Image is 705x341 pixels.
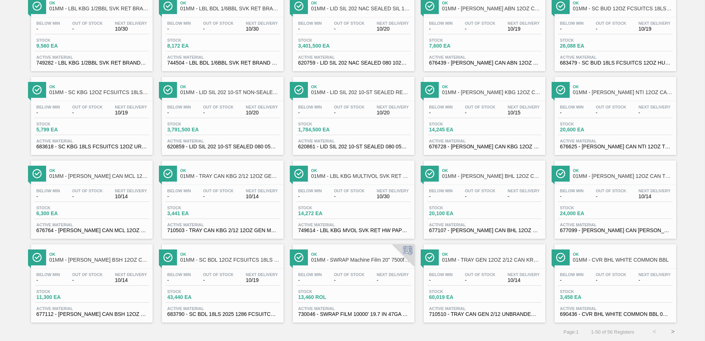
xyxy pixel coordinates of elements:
[298,206,350,210] span: Stock
[549,239,680,323] a: ÍconeOk01MM - CVR BHL WHITE COMMON BBLBelow Min-Out Of Stock-Next Delivery-Stock3,458 EAActive Ma...
[311,90,411,95] span: 01MM - LID SIL 202 10-ST SEALED RED DI
[508,272,540,277] span: Next Delivery
[298,43,350,49] span: 3,401,500 EA
[49,85,149,89] span: Ok
[596,189,626,193] span: Out Of Stock
[508,26,540,32] span: 10/19
[334,189,365,193] span: Out Of Stock
[37,110,60,116] span: -
[429,144,540,149] span: 676728 - CARR CAN KBG 12OZ CAN PK 12/12 CAN 0723
[377,110,409,116] span: 10/20
[246,110,278,116] span: 10/20
[549,155,680,239] a: ÍconeOk01MM - [PERSON_NAME] 12OZ CAN TWNSTK 30/12 CANBelow Min-Out Of Stock-Next Delivery10/14Sto...
[37,294,88,300] span: 11,300 EA
[508,194,540,199] span: -
[37,289,88,294] span: Stock
[115,189,147,193] span: Next Delivery
[167,38,219,42] span: Stock
[377,272,409,277] span: Next Delivery
[167,43,219,49] span: 8,172 EA
[32,1,42,11] img: Ícone
[167,294,219,300] span: 43,440 EA
[298,38,350,42] span: Stock
[429,189,453,193] span: Below Min
[72,21,103,25] span: Out Of Stock
[639,194,671,199] span: 10/14
[377,26,409,32] span: 10/20
[425,253,434,262] img: Ícone
[37,211,88,216] span: 6,300 EA
[311,85,411,89] span: Ok
[560,206,612,210] span: Stock
[167,110,191,116] span: -
[49,1,149,5] span: Ok
[180,252,280,256] span: Ok
[425,1,434,11] img: Ícone
[298,294,350,300] span: 13,460 ROL
[156,71,287,155] a: ÍconeOk01MM - LID SIL 202 10-ST NON-SEALED 088 0824 SIBelow Min-Out Of Stock-Next Delivery10/20St...
[429,289,481,294] span: Stock
[25,155,156,239] a: ÍconeOk01MM - [PERSON_NAME] CAN MCL 12OZ TWNSTK 30/12 CANBelow Min-Out Of Stock-Next Delivery10/1...
[246,21,278,25] span: Next Delivery
[560,294,612,300] span: 3,458 EA
[508,21,540,25] span: Next Delivery
[37,38,88,42] span: Stock
[377,105,409,109] span: Next Delivery
[246,189,278,193] span: Next Delivery
[37,122,88,126] span: Stock
[560,278,584,283] span: -
[180,90,280,95] span: 01MM - LID SIL 202 10-ST NON-SEALED 088 0824 SI
[298,139,409,143] span: Active Material
[246,272,278,277] span: Next Delivery
[311,257,411,263] span: 01MM - SWRAP Machine Film 20" 7500ft 63 Gauge
[442,252,542,256] span: Ok
[298,105,322,109] span: Below Min
[37,127,88,132] span: 5,799 EA
[115,26,147,32] span: 10/30
[298,127,350,132] span: 1,784,500 EA
[573,1,673,5] span: Ok
[72,189,103,193] span: Out Of Stock
[246,26,278,32] span: 10/30
[334,110,365,116] span: -
[287,239,418,323] a: ÍconeOk01MM - SWRAP Machine Film 20" 7500ft 63 GaugeBelow Min-Out Of Stock-Next Delivery-Stock13,...
[563,329,579,335] span: Page : 1
[163,85,173,94] img: Ícone
[334,272,365,277] span: Out Of Stock
[298,21,322,25] span: Below Min
[560,38,612,42] span: Stock
[203,105,234,109] span: Out Of Stock
[298,26,322,32] span: -
[156,239,287,323] a: ÍconeOk01MM - SC BDL 12OZ FCSUITCS 18LS HULK HANDLE - AQUEOUS COATINGBelow Min-Out Of Stock-Next ...
[37,139,147,143] span: Active Material
[508,105,540,109] span: Next Delivery
[639,110,671,116] span: -
[418,155,549,239] a: ÍconeOk01MM - [PERSON_NAME] BHL 12OZ CAN TWNSTK 30/12 CAN AQUEOUSBelow Min-Out Of Stock-Next Deli...
[596,272,626,277] span: Out Of Stock
[298,306,409,311] span: Active Material
[167,206,219,210] span: Stock
[560,228,671,233] span: 677099 - CARR CAN BUD 12OZ TWNSTK 30/12 CAN 0724
[560,122,612,126] span: Stock
[508,110,540,116] span: 10/15
[596,21,626,25] span: Out Of Stock
[49,6,149,11] span: 01MM - LBL KBG 1/2BBL SVK RET BRAND PPS #4
[429,43,481,49] span: 7,600 EA
[429,206,481,210] span: Stock
[180,6,280,11] span: 01MM - LBL BDL 1/6BBL SVK RET BRAND PPS #4
[37,206,88,210] span: Stock
[298,272,322,277] span: Below Min
[298,278,322,283] span: -
[560,21,584,25] span: Below Min
[298,55,409,59] span: Active Material
[645,323,664,341] button: <
[115,105,147,109] span: Next Delivery
[465,272,496,277] span: Out Of Stock
[246,105,278,109] span: Next Delivery
[334,278,365,283] span: -
[429,211,481,216] span: 20,100 EA
[298,311,409,317] span: 730046 - SWRAP FILM 10000' 19.7 IN 47GA MACH NO S
[203,189,234,193] span: Out Of Stock
[429,110,453,116] span: -
[573,90,673,95] span: 01MM - CARR NTI 12OZ CAN TWNSTK 30/12 CAN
